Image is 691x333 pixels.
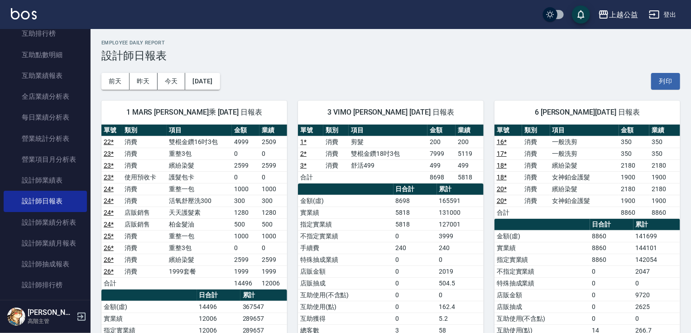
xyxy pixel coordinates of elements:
[4,254,87,275] a: 設計師抽成報表
[349,136,427,148] td: 剪髮
[649,171,680,183] td: 1900
[259,125,287,136] th: 業績
[550,159,619,171] td: 繽紛染髮
[427,148,456,159] td: 7999
[122,230,167,242] td: 消費
[259,254,287,265] td: 2599
[101,125,287,290] table: a dense table
[167,230,232,242] td: 重整一包
[437,301,484,313] td: 162.4
[522,171,550,183] td: 消費
[427,136,456,148] td: 200
[522,148,550,159] td: 消費
[349,148,427,159] td: 雙棍金鑽18吋3包
[619,171,650,183] td: 1900
[456,136,484,148] td: 200
[494,125,522,136] th: 單號
[393,218,437,230] td: 5818
[4,86,87,107] a: 全店業績分析表
[522,136,550,148] td: 消費
[309,108,473,117] span: 3 VIMO [PERSON_NAME] [DATE] 日報表
[11,8,37,19] img: Logo
[494,207,522,218] td: 合計
[122,183,167,195] td: 消費
[240,301,287,313] td: 367547
[427,171,456,183] td: 8698
[122,254,167,265] td: 消費
[427,159,456,171] td: 499
[259,218,287,230] td: 500
[456,148,484,159] td: 5119
[393,313,437,324] td: 0
[456,159,484,171] td: 499
[298,125,484,183] table: a dense table
[130,73,158,90] button: 昨天
[437,265,484,277] td: 2019
[101,277,122,289] td: 合計
[4,65,87,86] a: 互助業績報表
[393,254,437,265] td: 0
[550,195,619,207] td: 女神鉑金護髮
[112,108,276,117] span: 1 MARS [PERSON_NAME]乘 [DATE] 日報表
[619,207,650,218] td: 8860
[633,289,680,301] td: 9720
[298,277,393,289] td: 店販抽成
[101,73,130,90] button: 前天
[633,230,680,242] td: 141699
[298,313,393,324] td: 互助獲得
[259,230,287,242] td: 1000
[494,277,590,289] td: 特殊抽成業績
[494,265,590,277] td: 不指定實業績
[323,125,349,136] th: 類別
[232,195,259,207] td: 300
[619,183,650,195] td: 2180
[349,125,427,136] th: 項目
[101,49,680,62] h3: 設計師日報表
[240,313,287,324] td: 289657
[158,73,186,90] button: 今天
[4,149,87,170] a: 營業項目月分析表
[494,301,590,313] td: 店販抽成
[437,207,484,218] td: 131000
[393,195,437,207] td: 8698
[101,313,197,324] td: 實業績
[437,289,484,301] td: 0
[28,317,74,325] p: 高階主管
[122,265,167,277] td: 消費
[197,313,240,324] td: 12006
[101,301,197,313] td: 金額(虛)
[550,148,619,159] td: 一般洗剪
[649,159,680,171] td: 2180
[259,159,287,171] td: 2599
[232,159,259,171] td: 2599
[298,254,393,265] td: 特殊抽成業績
[259,277,287,289] td: 12006
[298,171,323,183] td: 合計
[4,107,87,128] a: 每日業績分析表
[619,136,650,148] td: 350
[522,159,550,171] td: 消費
[167,136,232,148] td: 雙棍金鑽16吋3包
[633,301,680,313] td: 2625
[167,242,232,254] td: 重整3包
[122,195,167,207] td: 消費
[323,136,349,148] td: 消費
[167,125,232,136] th: 項目
[619,159,650,171] td: 2180
[649,183,680,195] td: 2180
[572,5,590,24] button: save
[122,242,167,254] td: 消費
[298,230,393,242] td: 不指定實業績
[649,195,680,207] td: 1900
[122,159,167,171] td: 消費
[393,265,437,277] td: 0
[167,148,232,159] td: 重整3包
[609,9,638,20] div: 上越公益
[197,290,240,301] th: 日合計
[7,308,25,326] img: Person
[437,254,484,265] td: 0
[494,289,590,301] td: 店販金額
[298,289,393,301] td: 互助使用(不含點)
[505,108,669,117] span: 6 [PERSON_NAME][DATE] 日報表
[232,183,259,195] td: 1000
